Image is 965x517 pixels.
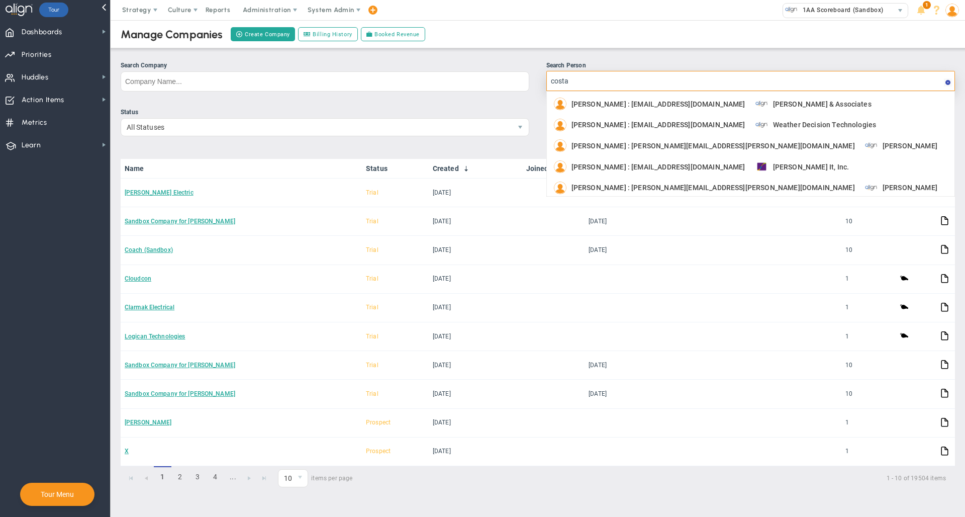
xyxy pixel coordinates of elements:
img: Weather Decision Technologies [755,119,768,131]
a: Cloudcon [125,275,151,282]
img: 48978.Person.photo [945,4,959,17]
td: [DATE] [585,380,691,408]
span: 1 - 10 of 19504 items [365,472,946,484]
img: Calven Cossell [554,160,566,173]
td: [DATE] [429,179,522,207]
a: Sandbox Company for [PERSON_NAME] [125,218,235,225]
span: [PERSON_NAME] : [EMAIL_ADDRESS][DOMAIN_NAME] [571,101,745,108]
span: Priorities [22,44,52,65]
span: items per page [278,469,353,487]
a: 2 [171,466,189,488]
a: Created [433,164,518,173]
button: Create Company [231,27,295,41]
td: 1 [841,265,896,294]
img: UMRH Hammond [865,139,878,152]
span: 1 [923,1,931,9]
span: Trial [366,275,378,282]
span: Strategy [122,6,151,14]
td: [DATE] [429,351,522,380]
td: 10 [841,351,896,380]
td: [DATE] [585,207,691,236]
span: 1 [154,466,171,488]
span: Culture [168,6,191,14]
span: Trial [366,390,378,397]
span: Administration [243,6,291,14]
img: 33626.Company.photo [785,4,798,16]
td: [DATE] [429,438,522,466]
img: Murphy & Associates [755,98,768,110]
a: Joined [526,164,581,173]
span: [PERSON_NAME] [883,142,937,149]
span: Trial [366,246,378,253]
td: 10 [841,380,896,408]
span: Huddles [22,67,49,88]
img: Brenna Costello [554,139,566,152]
td: 1 [841,322,896,351]
input: Search Person [546,71,955,91]
a: [PERSON_NAME] [125,419,172,426]
span: Metrics [22,112,47,133]
a: Coach (Sandbox) [125,246,173,253]
a: Sandbox Company for [PERSON_NAME] [125,362,235,369]
a: Booked Revenue [361,27,425,41]
td: [DATE] [585,351,691,380]
a: Billing History [298,27,358,41]
span: Prospect [366,419,391,426]
a: Go to the next page [242,471,257,486]
span: Trial [366,304,378,311]
span: [PERSON_NAME] It, Inc. [773,163,849,170]
span: [PERSON_NAME] : [EMAIL_ADDRESS][DOMAIN_NAME] [571,163,745,170]
td: [DATE] [429,322,522,351]
div: Search Person [546,61,955,70]
span: 10 [278,470,293,487]
div: Status [121,108,529,117]
div: Manage Companies [121,28,223,41]
a: Name [125,164,358,173]
a: Sandbox Company for [PERSON_NAME] [125,390,235,397]
td: 1 [841,438,896,466]
a: Clarmak Electrical [125,304,174,311]
span: [PERSON_NAME] : [EMAIL_ADDRESS][DOMAIN_NAME] [571,121,745,128]
a: 4 [207,466,224,488]
img: Camilla Costa [554,182,566,194]
span: Trial [366,189,378,196]
span: Action Items [22,90,64,111]
span: [PERSON_NAME] [883,184,937,191]
td: [DATE] [429,265,522,294]
img: Camilla Costa [865,182,878,194]
span: select [512,119,529,136]
img: Bre Anna Cosme [554,119,566,131]
a: X [125,448,129,455]
img: Berry It, Inc. [755,160,768,173]
span: Learn [22,135,41,156]
a: 3 [189,466,207,488]
a: Logican Technologies [125,333,185,340]
span: [PERSON_NAME] : [PERSON_NAME][EMAIL_ADDRESS][PERSON_NAME][DOMAIN_NAME] [571,142,855,149]
span: 0 [278,469,308,487]
a: Go to the last page [257,471,272,486]
td: 10 [841,236,896,265]
span: Prospect [366,448,391,455]
td: 1 [841,409,896,438]
span: Trial [366,362,378,369]
span: select [893,4,908,18]
span: [PERSON_NAME] : [PERSON_NAME][EMAIL_ADDRESS][PERSON_NAME][DOMAIN_NAME] [571,184,855,191]
td: [DATE] [429,294,522,322]
span: select [293,470,308,487]
a: Status [366,164,424,173]
input: Search Company [121,71,529,92]
span: Trial [366,333,378,340]
span: Trial [366,218,378,225]
td: [DATE] [429,380,522,408]
td: 10 [841,207,896,236]
img: Amanda Cosby [554,98,566,110]
a: [PERSON_NAME] Electric [125,189,194,196]
div: Search Company [121,61,529,70]
td: [DATE] [429,236,522,265]
span: Weather Decision Technologies [773,121,877,128]
td: [DATE] [585,236,691,265]
span: [PERSON_NAME] & Associates [773,101,872,108]
td: 1 [841,294,896,322]
span: Dashboards [22,22,62,43]
td: [DATE] [429,409,522,438]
